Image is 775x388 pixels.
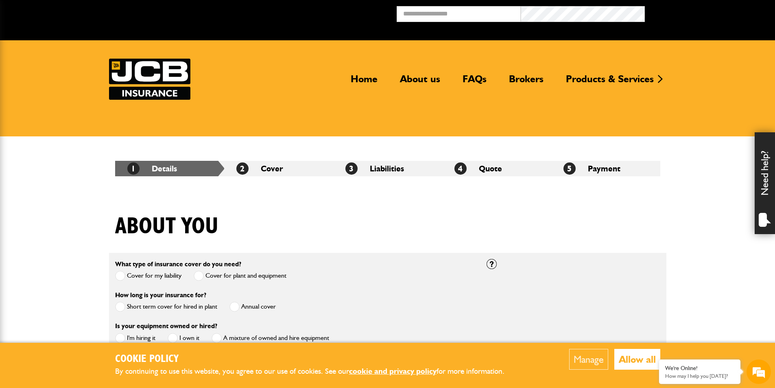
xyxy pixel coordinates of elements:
[115,292,206,298] label: How long is your insurance for?
[345,73,384,92] a: Home
[569,349,608,370] button: Manage
[665,365,734,372] div: We're Online!
[115,323,217,329] label: Is your equipment owned or hired?
[115,365,518,378] p: By continuing to use this website, you agree to our use of cookies. See our for more information.
[456,73,493,92] a: FAQs
[127,162,140,175] span: 1
[503,73,550,92] a: Brokers
[115,333,155,343] label: I'm hiring it
[115,271,181,281] label: Cover for my liability
[229,302,276,312] label: Annual cover
[345,162,358,175] span: 3
[665,373,734,379] p: How may I help you today?
[115,261,241,267] label: What type of insurance cover do you need?
[442,161,551,176] li: Quote
[394,73,446,92] a: About us
[168,333,199,343] label: I own it
[333,161,442,176] li: Liabilities
[614,349,660,370] button: Allow all
[115,161,224,176] li: Details
[109,59,190,100] a: JCB Insurance Services
[454,162,467,175] span: 4
[212,333,329,343] label: A mixture of owned and hire equipment
[563,162,576,175] span: 5
[115,353,518,366] h2: Cookie Policy
[560,73,660,92] a: Products & Services
[645,6,769,19] button: Broker Login
[194,271,286,281] label: Cover for plant and equipment
[551,161,660,176] li: Payment
[115,302,217,312] label: Short term cover for hired in plant
[115,213,218,240] h1: About you
[224,161,333,176] li: Cover
[755,132,775,234] div: Need help?
[109,59,190,100] img: JCB Insurance Services logo
[349,366,437,376] a: cookie and privacy policy
[236,162,249,175] span: 2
